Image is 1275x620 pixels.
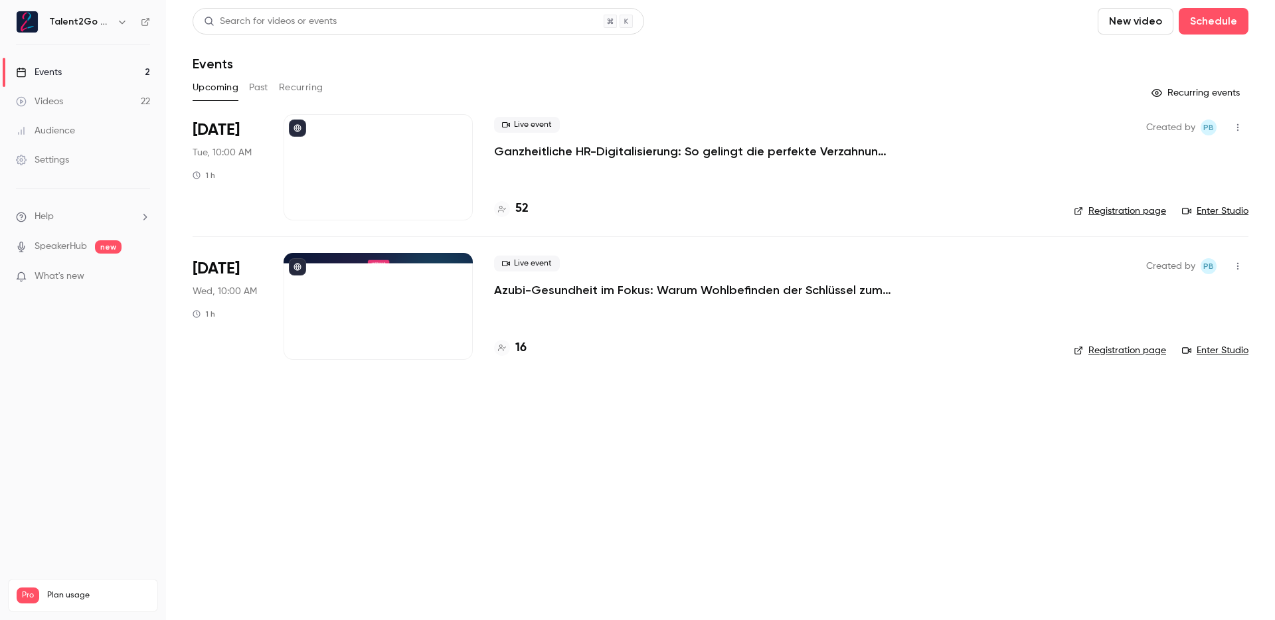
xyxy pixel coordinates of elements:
div: Videos [16,95,63,108]
span: Help [35,210,54,224]
a: 16 [494,339,527,357]
span: Live event [494,117,560,133]
span: Created by [1146,258,1195,274]
span: Plan usage [47,590,149,601]
div: Settings [16,153,69,167]
a: Ganzheitliche HR-Digitalisierung: So gelingt die perfekte Verzahnung von HR und Ausbildung mit Pe... [494,143,892,159]
span: Pro [17,587,39,603]
a: Registration page [1074,344,1166,357]
span: [DATE] [193,119,240,141]
button: Upcoming [193,77,238,98]
button: Recurring events [1146,82,1248,104]
h4: 16 [515,339,527,357]
a: Azubi-Gesundheit im Fokus: Warum Wohlbefinden der Schlüssel zum Ausbildungserfolg ist 💚 [494,282,892,298]
span: Wed, 10:00 AM [193,285,257,298]
div: Nov 12 Wed, 10:00 AM (Europe/Berlin) [193,253,262,359]
span: PB [1203,119,1214,135]
span: Live event [494,256,560,271]
a: 52 [494,200,529,218]
span: [DATE] [193,258,240,279]
div: 1 h [193,309,215,319]
div: Events [16,66,62,79]
a: Registration page [1074,204,1166,218]
span: What's new [35,270,84,283]
h1: Events [193,56,233,72]
span: Created by [1146,119,1195,135]
div: 1 h [193,170,215,181]
button: Schedule [1179,8,1248,35]
button: Past [249,77,268,98]
a: SpeakerHub [35,240,87,254]
button: New video [1098,8,1173,35]
h6: Talent2Go GmbH [49,15,112,29]
span: Tue, 10:00 AM [193,146,252,159]
h4: 52 [515,200,529,218]
a: Enter Studio [1182,204,1248,218]
a: Enter Studio [1182,344,1248,357]
span: Pascal Blot [1201,119,1217,135]
div: Search for videos or events [204,15,337,29]
span: new [95,240,122,254]
div: Audience [16,124,75,137]
span: Pascal Blot [1201,258,1217,274]
span: PB [1203,258,1214,274]
button: Recurring [279,77,323,98]
li: help-dropdown-opener [16,210,150,224]
div: Oct 14 Tue, 10:00 AM (Europe/Berlin) [193,114,262,220]
img: Talent2Go GmbH [17,11,38,33]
